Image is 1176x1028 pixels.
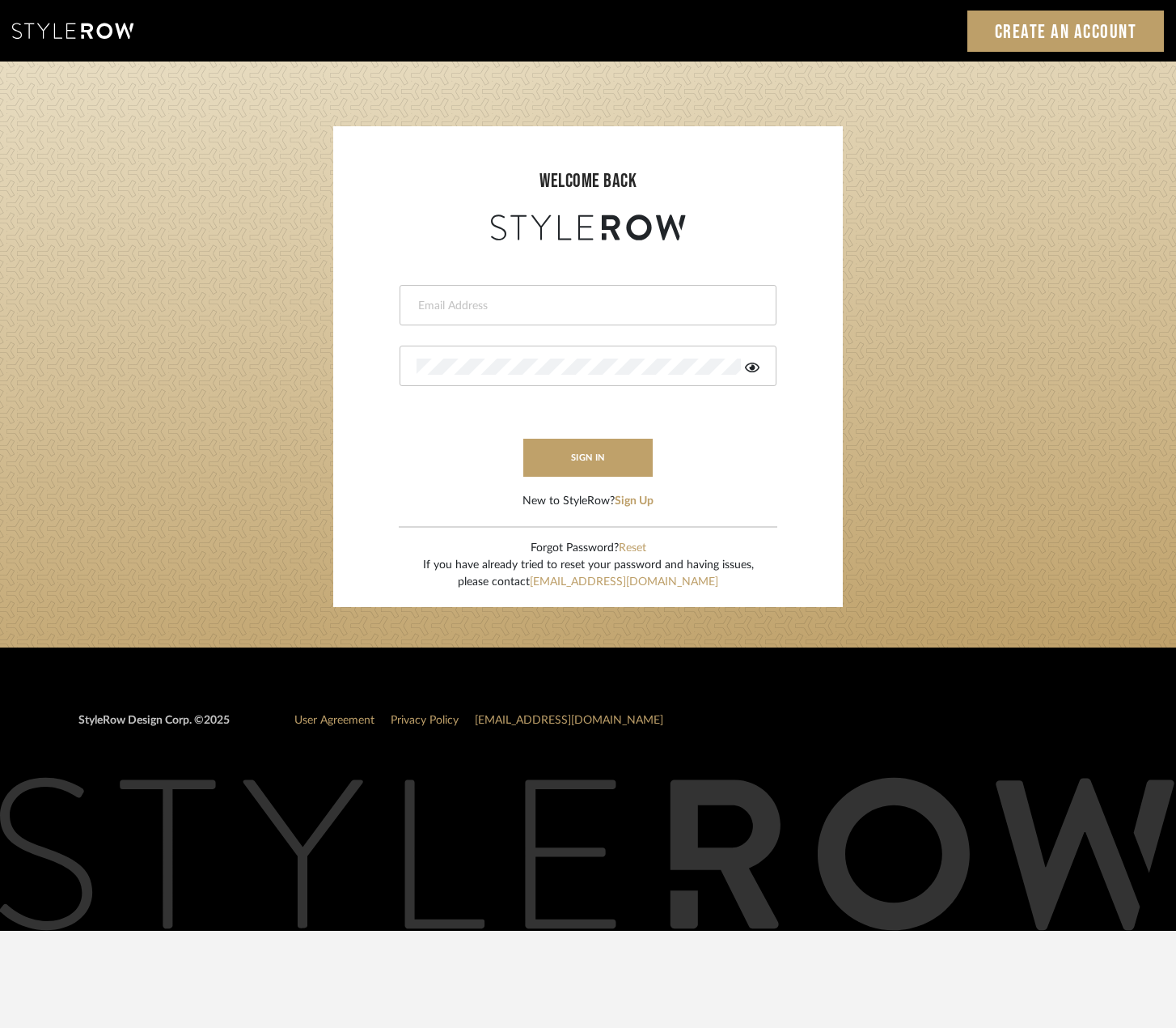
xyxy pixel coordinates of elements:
[391,715,459,726] a: Privacy Policy
[619,540,646,557] button: Reset
[417,298,755,314] input: Email Address
[475,715,663,726] a: [EMAIL_ADDRESS][DOMAIN_NAME]
[523,439,653,477] button: sign in
[967,11,1165,52] a: Create an Account
[423,557,754,591] div: If you have already tried to reset your password and having issues, please contact
[423,540,754,557] div: Forgot Password?
[78,712,230,742] div: StyleRow Design Corp. ©2025
[530,576,718,588] a: [EMAIL_ADDRESS][DOMAIN_NAME]
[615,493,654,510] button: Sign Up
[349,167,827,196] div: welcome back
[522,493,654,510] div: New to StyleRow?
[294,715,374,726] a: User Agreement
